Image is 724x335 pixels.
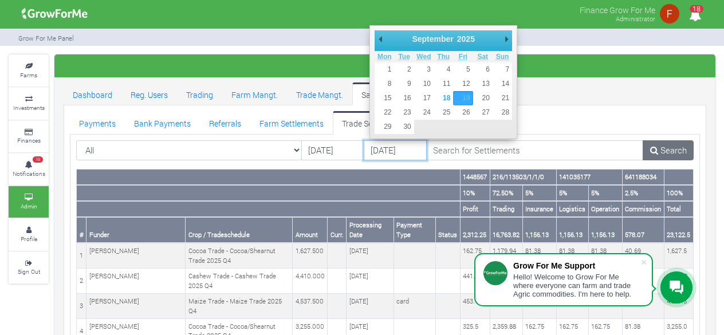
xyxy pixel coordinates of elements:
th: 1448567 [460,170,490,185]
th: 100% [664,185,693,201]
a: Dashboard [64,82,121,105]
th: Logistics [556,201,588,217]
td: 1,179.94 [490,243,522,268]
a: Payments [70,111,125,134]
td: [PERSON_NAME] [86,269,186,294]
button: 2 [394,62,414,77]
small: Investments [13,104,45,112]
td: 1 [77,243,86,268]
td: 4,537.500 [293,294,328,319]
th: 2,312.25 [460,217,490,243]
small: Sign Out [18,267,40,275]
div: 2025 [455,30,477,48]
button: Next Month [501,30,512,48]
th: 10% [460,185,490,201]
a: Referrals [200,111,250,134]
a: Sign Out [9,252,49,283]
span: 18 [33,156,43,163]
button: 11 [434,77,453,91]
td: Maize Trade - Maize Trade 2025 Q4 [186,294,293,319]
i: Notifications [684,2,706,28]
small: Administrator [616,14,655,23]
button: 1 [375,62,394,77]
td: [DATE] [347,243,394,268]
th: 5% [588,185,622,201]
th: 5% [556,185,588,201]
button: 23 [394,105,414,120]
td: [PERSON_NAME] [86,243,186,268]
small: Notifications [13,170,45,178]
div: September [410,30,455,48]
a: Search [643,140,694,161]
a: Farm Settlements [250,111,333,134]
button: 10 [414,77,434,91]
a: 18 Notifications [9,153,49,185]
input: DD/MM/YYYY [301,140,364,161]
th: 141035177 [556,170,622,185]
td: Cocoa Trade - Cocoa/Shearnut Trade 2025 Q4 [186,243,293,268]
button: 30 [394,120,414,134]
td: 1,627.5 [664,243,693,268]
td: 4,410.000 [293,269,328,294]
td: Cashew Trade - Cashew Trade 2025 Q4 [186,269,293,294]
td: 81.38 [522,243,556,268]
button: 29 [375,120,394,134]
td: 2 [77,269,86,294]
button: 5 [453,62,473,77]
abbr: Monday [377,53,392,61]
th: 216/113503/1/1/0 [490,170,556,185]
a: Trade Settlements [333,111,416,134]
a: Admin [9,186,49,218]
button: 24 [414,105,434,120]
abbr: Saturday [477,53,488,61]
button: 8 [375,77,394,91]
button: 15 [375,91,394,105]
button: 20 [473,91,493,105]
td: 441.0 [460,269,490,294]
th: 16,763.82 [490,217,522,243]
a: Farm Mangt. [222,82,287,105]
th: Funder [86,217,186,243]
span: 18 [690,5,703,13]
button: 25 [434,105,453,120]
th: 23,122.5 [664,217,693,243]
th: Trading [490,201,522,217]
button: 13 [473,77,493,91]
a: Trading [177,82,222,105]
th: Commission [622,201,664,217]
button: 4 [434,62,453,77]
th: 1,156.13 [522,217,556,243]
div: Grow For Me Support [513,261,640,270]
button: 7 [493,62,512,77]
img: growforme image [658,2,681,25]
button: 17 [414,91,434,105]
button: 26 [453,105,473,120]
th: Total [664,201,693,217]
a: 18 [684,11,706,22]
td: 3 [77,294,86,319]
th: Crop / Tradeschedule [186,217,293,243]
abbr: Sunday [496,53,509,61]
button: 16 [394,91,414,105]
td: 1,627.500 [293,243,328,268]
button: 6 [473,62,493,77]
div: Hello! Welcome to Grow For Me where everyone can farm and trade Agric commodities. I'm here to help. [513,273,640,298]
th: Curr. [328,217,347,243]
td: [DATE] [347,269,394,294]
a: Investments [9,88,49,119]
th: 1,156.13 [556,217,588,243]
td: [PERSON_NAME] [86,294,186,319]
td: card [394,294,435,319]
abbr: Thursday [437,53,450,61]
button: 9 [394,77,414,91]
button: 12 [453,77,473,91]
th: # [77,217,86,243]
button: Previous Month [375,30,386,48]
button: 18 [434,91,453,105]
td: 162.75 [460,243,490,268]
th: 2.5% [622,185,664,201]
small: Farms [20,71,37,79]
button: 22 [375,105,394,120]
button: 27 [473,105,493,120]
abbr: Tuesday [398,53,410,61]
